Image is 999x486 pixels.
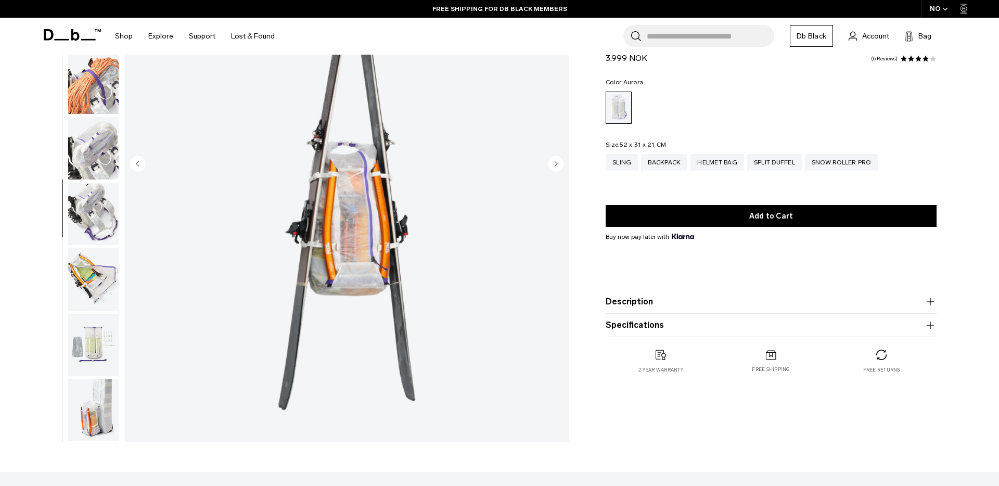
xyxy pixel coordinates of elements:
[862,31,889,42] span: Account
[432,4,567,14] a: FREE SHIPPING FOR DB BLACK MEMBERS
[606,319,937,331] button: Specifications
[918,31,931,42] span: Bag
[905,30,931,42] button: Bag
[68,248,119,311] img: Weigh_Lighter_Backpack_25L_14.png
[606,53,647,63] span: 3.999 NOK
[68,314,119,376] img: Weigh_Lighter_Backpack_25L_15.png
[606,205,937,227] button: Add to Cart
[672,234,694,239] img: {"height" => 20, "alt" => "Klarna"}
[863,366,900,374] p: Free returns
[606,142,666,148] legend: Size:
[606,232,694,241] span: Buy now pay later with
[68,313,119,377] button: Weigh_Lighter_Backpack_25L_15.png
[68,117,119,180] button: Weigh_Lighter_Backpack_25L_12.png
[68,117,119,180] img: Weigh_Lighter_Backpack_25L_12.png
[548,156,563,173] button: Next slide
[641,154,687,171] a: Backpack
[805,154,878,171] a: Snow Roller Pro
[231,18,275,55] a: Lost & Found
[68,379,119,441] img: Weigh_Lighter_Backpack_25L_16.png
[849,30,889,42] a: Account
[606,154,638,171] a: Sling
[68,182,119,246] button: Weigh_Lighter_Backpack_25L_13.png
[690,154,744,171] a: Helmet Bag
[620,141,666,148] span: 52 x 31 x 21 CM
[606,92,632,124] a: Aurora
[606,79,643,85] legend: Color:
[130,156,146,173] button: Previous slide
[871,56,898,61] a: 6 reviews
[638,366,683,374] p: 2 year warranty
[606,296,937,308] button: Description
[68,378,119,442] button: Weigh_Lighter_Backpack_25L_16.png
[747,154,802,171] a: Split Duffel
[189,18,215,55] a: Support
[623,79,644,86] span: Aurora
[752,366,790,373] p: Free shipping
[115,18,133,55] a: Shop
[148,18,173,55] a: Explore
[790,25,833,47] a: Db Black
[68,52,119,114] img: Weigh_Lighter_Backpack_25L_11.png
[107,18,283,55] nav: Main Navigation
[68,183,119,245] img: Weigh_Lighter_Backpack_25L_13.png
